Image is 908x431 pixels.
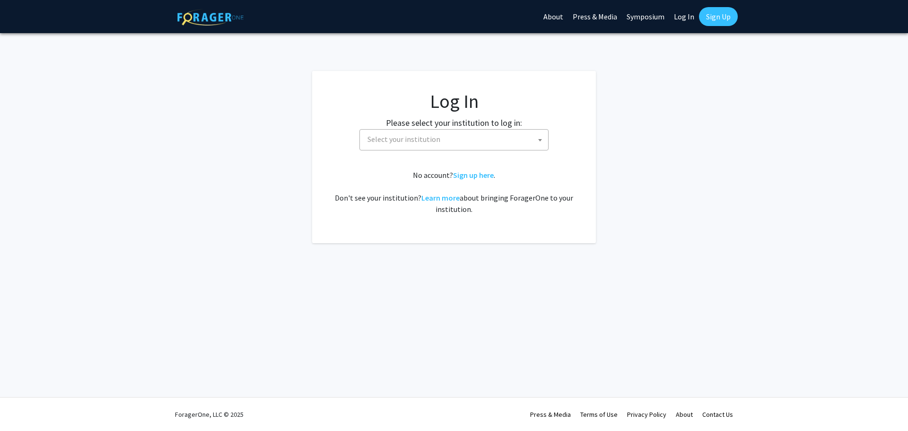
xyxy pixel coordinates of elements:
a: Privacy Policy [627,410,666,419]
span: Select your institution [364,130,548,149]
div: ForagerOne, LLC © 2025 [175,398,244,431]
label: Please select your institution to log in: [386,116,522,129]
a: Press & Media [530,410,571,419]
span: Select your institution [359,129,549,150]
a: Sign Up [699,7,738,26]
a: Sign up here [453,170,494,180]
a: About [676,410,693,419]
img: ForagerOne Logo [177,9,244,26]
div: No account? . Don't see your institution? about bringing ForagerOne to your institution. [331,169,577,215]
span: Select your institution [367,134,440,144]
h1: Log In [331,90,577,113]
a: Learn more about bringing ForagerOne to your institution [421,193,460,202]
a: Contact Us [702,410,733,419]
a: Terms of Use [580,410,618,419]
